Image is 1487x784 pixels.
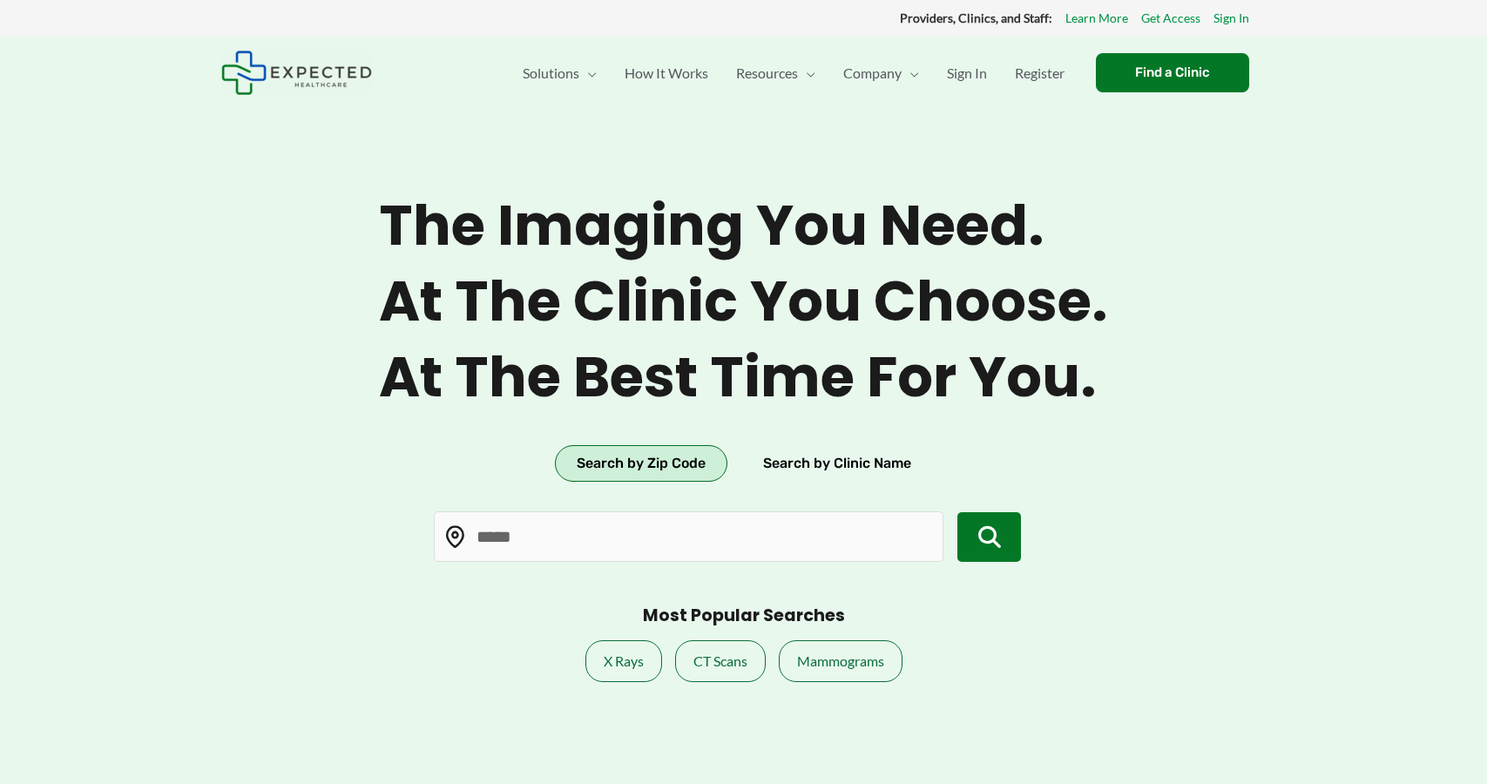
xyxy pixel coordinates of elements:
[379,268,1108,335] span: At the clinic you choose.
[1213,7,1249,30] a: Sign In
[1096,53,1249,92] a: Find a Clinic
[902,43,919,104] span: Menu Toggle
[625,43,708,104] span: How It Works
[798,43,815,104] span: Menu Toggle
[736,43,798,104] span: Resources
[523,43,579,104] span: Solutions
[379,193,1108,260] span: The imaging you need.
[675,640,766,682] a: CT Scans
[643,605,845,627] h3: Most Popular Searches
[1001,43,1078,104] a: Register
[829,43,933,104] a: CompanyMenu Toggle
[444,526,467,549] img: Location pin
[579,43,597,104] span: Menu Toggle
[900,10,1052,25] strong: Providers, Clinics, and Staff:
[555,445,727,482] button: Search by Zip Code
[509,43,1078,104] nav: Primary Site Navigation
[741,445,933,482] button: Search by Clinic Name
[947,43,987,104] span: Sign In
[585,640,662,682] a: X Rays
[611,43,722,104] a: How It Works
[221,51,372,95] img: Expected Healthcare Logo - side, dark font, small
[1141,7,1200,30] a: Get Access
[1015,43,1065,104] span: Register
[933,43,1001,104] a: Sign In
[509,43,611,104] a: SolutionsMenu Toggle
[843,43,902,104] span: Company
[379,344,1108,411] span: At the best time for you.
[779,640,902,682] a: Mammograms
[722,43,829,104] a: ResourcesMenu Toggle
[1065,7,1128,30] a: Learn More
